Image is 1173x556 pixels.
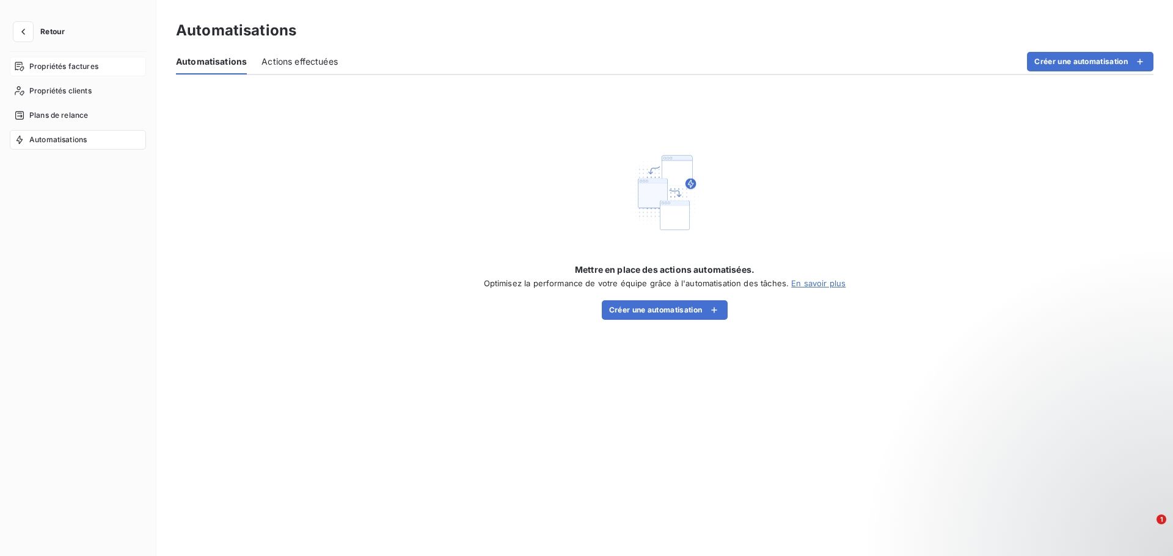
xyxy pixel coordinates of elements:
[10,130,146,150] a: Automatisations
[176,20,296,42] h3: Automatisations
[10,22,75,42] button: Retour
[29,61,98,72] span: Propriétés factures
[1157,514,1166,524] span: 1
[40,28,65,35] span: Retour
[176,56,247,68] span: Automatisations
[10,106,146,125] a: Plans de relance
[10,81,146,101] a: Propriétés clients
[484,278,789,288] span: Optimisez la performance de votre équipe grâce à l'automatisation des tâches.
[575,264,755,276] span: Mettre en place des actions automatisées.
[29,134,87,145] span: Automatisations
[261,56,338,68] span: Actions effectuées
[929,438,1173,523] iframe: Intercom notifications message
[29,85,92,96] span: Propriétés clients
[1027,52,1153,71] button: Créer une automatisation
[791,278,846,288] a: En savoir plus
[29,110,88,121] span: Plans de relance
[10,57,146,76] a: Propriétés factures
[1131,514,1161,544] iframe: Intercom live chat
[602,300,728,320] button: Créer une automatisation
[626,154,704,233] img: Empty state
